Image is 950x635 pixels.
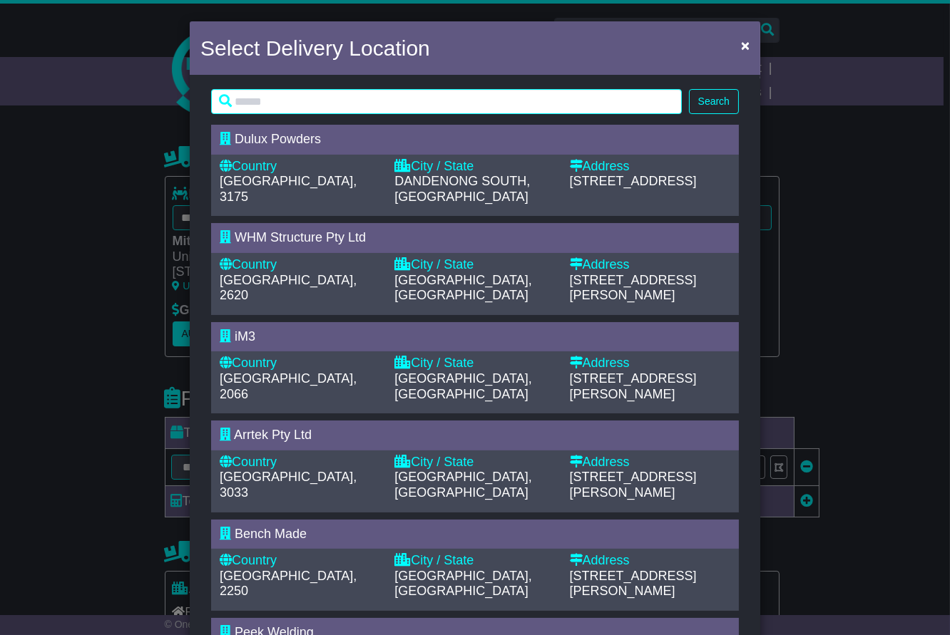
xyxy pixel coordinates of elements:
span: [GEOGRAPHIC_DATA], [GEOGRAPHIC_DATA] [394,371,531,401]
div: City / State [394,455,555,470]
span: [GEOGRAPHIC_DATA], 3175 [220,174,357,204]
span: iM3 [235,329,255,344]
span: [GEOGRAPHIC_DATA], [GEOGRAPHIC_DATA] [394,273,531,303]
span: Bench Made [235,527,307,541]
span: [GEOGRAPHIC_DATA], 2250 [220,569,357,599]
div: City / State [394,159,555,175]
span: Arrtek Pty Ltd [234,428,312,442]
button: Search [689,89,739,114]
div: Country [220,553,380,569]
span: Dulux Powders [235,132,321,146]
div: Country [220,159,380,175]
span: [GEOGRAPHIC_DATA], [GEOGRAPHIC_DATA] [394,470,531,500]
div: City / State [394,257,555,273]
span: [GEOGRAPHIC_DATA], 2066 [220,371,357,401]
div: City / State [394,356,555,371]
h4: Select Delivery Location [200,32,430,64]
span: [GEOGRAPHIC_DATA], 2620 [220,273,357,303]
div: Address [570,553,730,569]
div: Country [220,455,380,470]
span: [STREET_ADDRESS][PERSON_NAME] [570,470,697,500]
span: [STREET_ADDRESS][PERSON_NAME] [570,371,697,401]
div: Address [570,159,730,175]
span: DANDENONG SOUTH, [GEOGRAPHIC_DATA] [394,174,530,204]
span: [GEOGRAPHIC_DATA], 3033 [220,470,357,500]
span: WHM Structure Pty Ltd [235,230,366,244]
div: Country [220,356,380,371]
span: [STREET_ADDRESS][PERSON_NAME] [570,569,697,599]
div: Country [220,257,380,273]
div: Address [570,356,730,371]
span: [STREET_ADDRESS] [570,174,697,188]
span: × [741,37,750,53]
span: [STREET_ADDRESS][PERSON_NAME] [570,273,697,303]
div: Address [570,455,730,470]
span: [GEOGRAPHIC_DATA], [GEOGRAPHIC_DATA] [394,569,531,599]
button: Close [734,31,757,60]
div: City / State [394,553,555,569]
div: Address [570,257,730,273]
